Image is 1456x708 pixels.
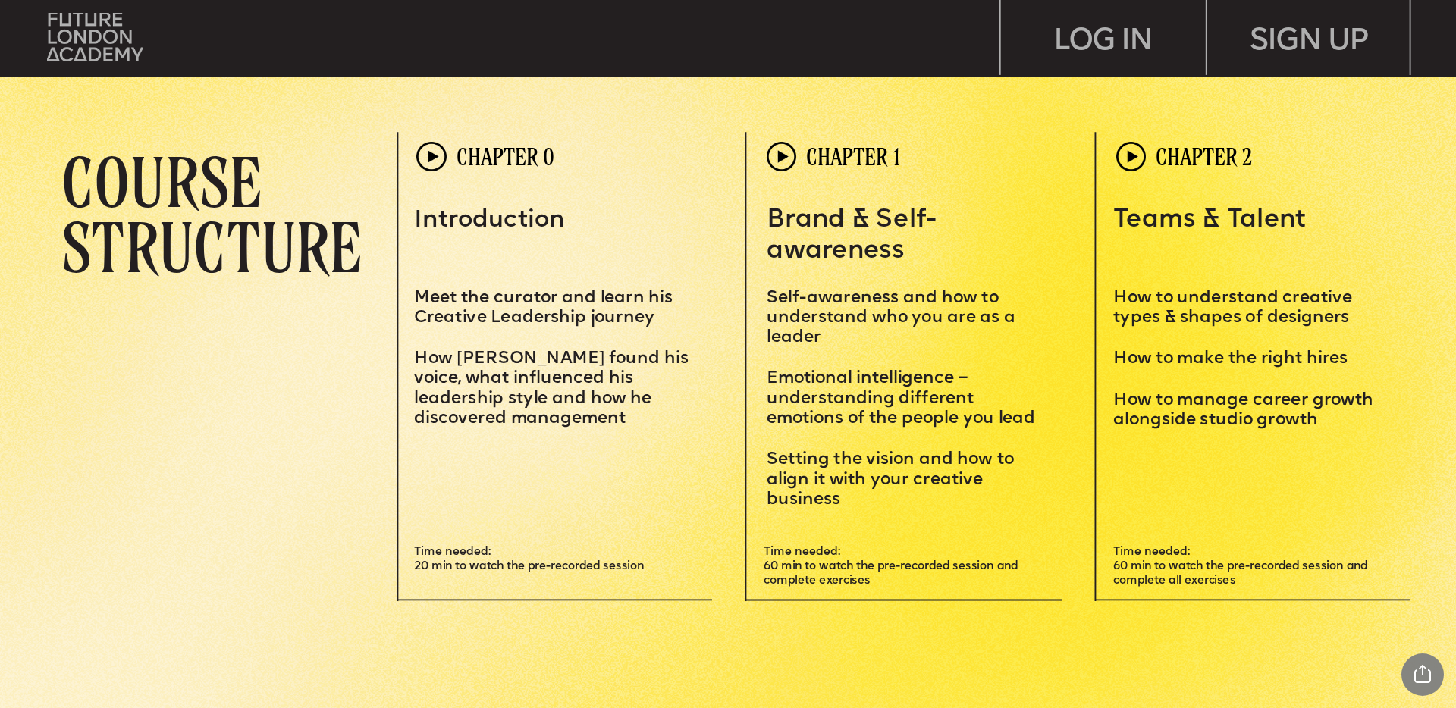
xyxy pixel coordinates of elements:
span: How to manage career growth alongside studio growth [1113,392,1378,429]
span: How to understand creative types & shapes of designers [1113,290,1357,327]
span: Time needed: 60 min to watch the pre-recorded session and complete all exercises [1113,547,1370,587]
img: upload-60f0cde6-1fc7-443c-af28-15e41498aeec.png [767,142,796,171]
span: Emotional intelligence – understanding different emotions of the people you lead [767,371,1035,428]
span: Meet the curator and learn his Creative Leadership journey [414,290,677,327]
span: How [PERSON_NAME] found his voice, what influenced his leadership style and how he discovered man... [414,350,693,427]
span: CHAPTER 0 [457,143,554,171]
span: CHAPTER 1 [806,143,900,171]
span: Introduction [414,208,565,233]
div: Share [1401,653,1444,696]
span: How to make the right hires [1113,350,1348,368]
span: CHAPTER 2 [1156,143,1253,171]
span: Brand & Self-awareness [767,208,936,265]
span: S [767,452,778,469]
img: upload-60f0cde6-1fc7-443c-af28-15e41498aeec.png [1116,142,1146,171]
p: COURSE STRUCTURE [61,149,398,280]
img: upload-60f0cde6-1fc7-443c-af28-15e41498aeec.png [416,142,446,171]
img: upload-bfdffa89-fac7-4f57-a443-c7c39906ba42.png [47,13,143,61]
span: Time needed: 60 min to watch the pre-recorded session and complete exercises [764,547,1021,587]
span: Time needed: [414,547,491,558]
span: etting the vision and how to align it with your creative business [767,452,1018,509]
span: elf-awareness and how to understand who you are as a leader [767,290,1020,346]
span: 20 min to watch the pre-recorded session [414,561,645,572]
span: S [767,290,778,307]
span: Teams & Talent [1113,208,1307,234]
